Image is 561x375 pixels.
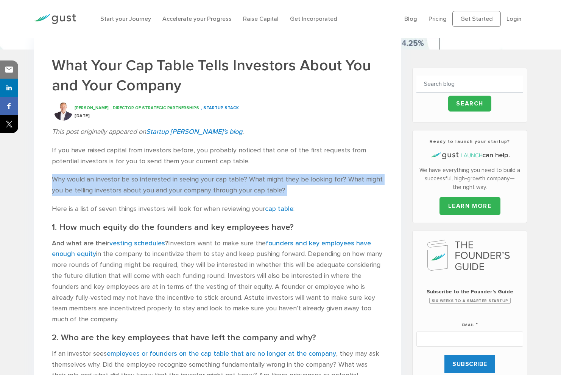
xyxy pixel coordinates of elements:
[52,333,383,343] h2: 2. Who are the key employees that have left the company and why?
[452,11,501,27] a: Get Started
[448,96,491,112] input: Search
[75,105,109,110] span: [PERSON_NAME]
[444,355,495,373] input: SUBSCRIBE
[54,102,73,121] img: Jefferickson
[111,105,199,110] span: , DIRECTOR OF STRATEGIC PARTNERSHIPS
[52,239,168,247] strong: And what are their ?
[52,222,383,232] h2: 1. How much equity do the founders and key employees have?
[75,113,90,118] span: [DATE]
[52,174,383,196] p: Why would an investor be so interested in seeing your cap table? What might they be looking for? ...
[100,15,151,22] a: Start your Journey
[290,15,337,22] a: Get Incorporated
[429,298,511,304] span: Six Weeks to a Smarter Startup
[109,239,165,247] a: vesting schedules
[416,76,523,93] input: Search blog
[462,313,478,329] label: Email
[201,105,239,110] span: , STARTUP STACK
[107,350,336,358] a: employees or founders on the cap table that are no longer at the company
[265,205,293,213] a: cap table
[416,150,523,160] h4: can help.
[404,15,417,22] a: Blog
[429,15,447,22] a: Pricing
[34,14,76,24] img: Gust Logo
[52,204,383,215] p: Here is a list of seven things investors will look for when reviewing your :
[52,128,244,136] em: This post originally appeared on .
[146,128,242,136] a: Startup [PERSON_NAME]’s blog
[416,138,523,145] h3: Ready to launch your startup?
[52,56,383,96] h1: What Your Cap Table Tells Investors About You and Your Company
[439,197,500,215] a: LEARN MORE
[243,15,279,22] a: Raise Capital
[416,288,523,296] span: Subscribe to the Founder's Guide
[416,166,523,192] p: We have everything you need to build a successful, high-growth company—the right way.
[506,15,522,22] a: Login
[52,145,383,167] p: If you have raised capital from investors before, you probably noticed that one of the first requ...
[52,238,383,325] p: Investors want to make sure the in the company to incentivize them to stay and keep pushing forwa...
[162,15,232,22] a: Accelerate your Progress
